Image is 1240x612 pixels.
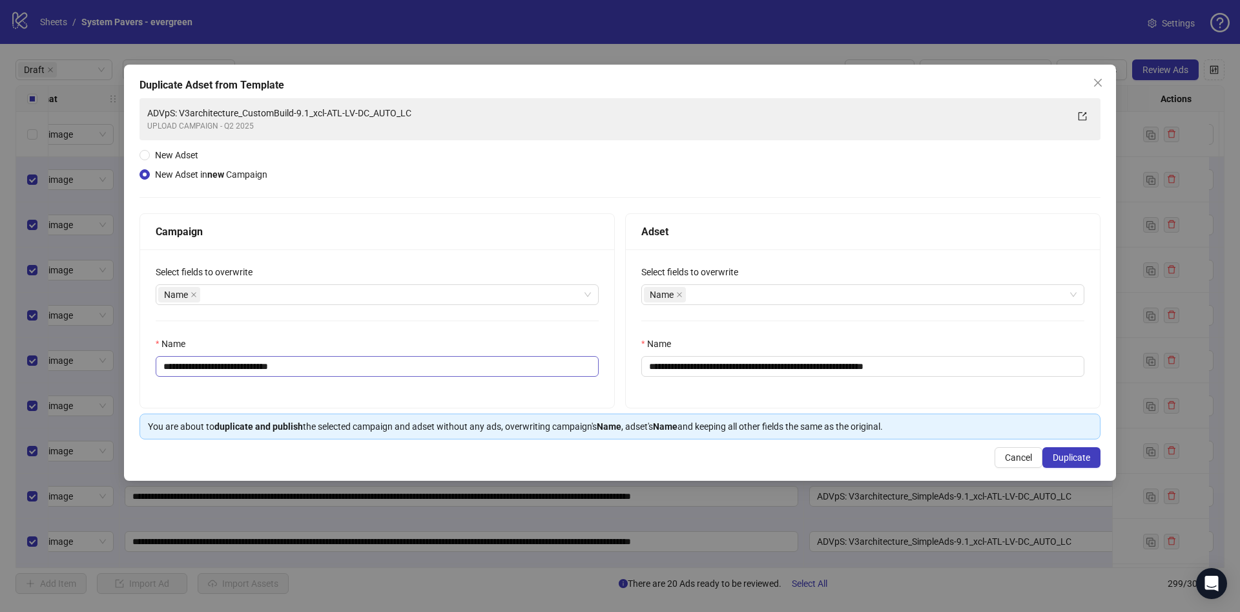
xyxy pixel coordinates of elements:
label: Name [641,337,679,351]
strong: Name [653,421,677,432]
label: Select fields to overwrite [156,265,261,279]
label: Name [156,337,194,351]
input: Name [156,356,599,377]
div: UPLOAD CAMPAIGN - Q2 2025 [147,120,1067,132]
span: Duplicate [1053,452,1090,463]
span: New Adset in Campaign [155,169,267,180]
span: close [191,291,197,298]
div: You are about to the selected campaign and adset without any ads, overwriting campaign's , adset'... [148,419,1092,434]
span: export [1078,112,1087,121]
strong: duplicate and publish [214,421,303,432]
div: Open Intercom Messenger [1196,568,1227,599]
div: Adset [641,224,1084,240]
input: Name [641,356,1084,377]
strong: Name [597,421,621,432]
div: Duplicate Adset from Template [139,78,1100,93]
div: ADVpS: V3architecture_CustomBuild-9.1_xcl-ATL-LV-DC_AUTO_LC [147,106,1067,120]
button: Cancel [995,447,1042,468]
span: Cancel [1005,452,1032,463]
button: Close [1088,72,1108,93]
span: Name [164,288,188,302]
span: close [1093,78,1103,88]
div: Campaign [156,224,599,240]
span: close [676,291,683,298]
strong: new [207,169,224,180]
span: New Adset [155,150,198,160]
span: Name [158,287,200,302]
span: Name [650,288,674,302]
button: Duplicate [1042,447,1100,468]
label: Select fields to overwrite [641,265,747,279]
span: Name [644,287,686,302]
